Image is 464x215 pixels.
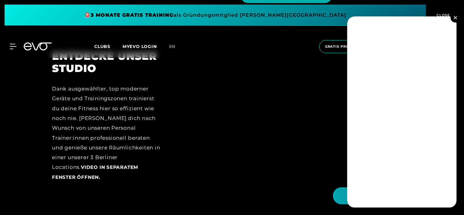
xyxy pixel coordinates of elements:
div: Dank ausgewählter, top moderner Geräte und Trainingszonen trainierst du deine Fitness hier so eff... [52,84,161,182]
a: MYEVO LOGIN [123,44,157,49]
a: Video in separatem Fenster öffnen. [52,164,138,180]
a: en [169,43,183,50]
span: CLOSE [435,12,450,18]
button: Hallo Athlet! Was möchtest du tun? [333,187,452,204]
span: Gratis Probetraining [325,44,374,49]
a: Gratis Probetraining [317,40,381,53]
a: Clubs [94,43,123,49]
span: Clubs [94,44,110,49]
button: CLOSE [426,5,459,26]
span: en [169,44,176,49]
img: close.svg [454,16,457,19]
